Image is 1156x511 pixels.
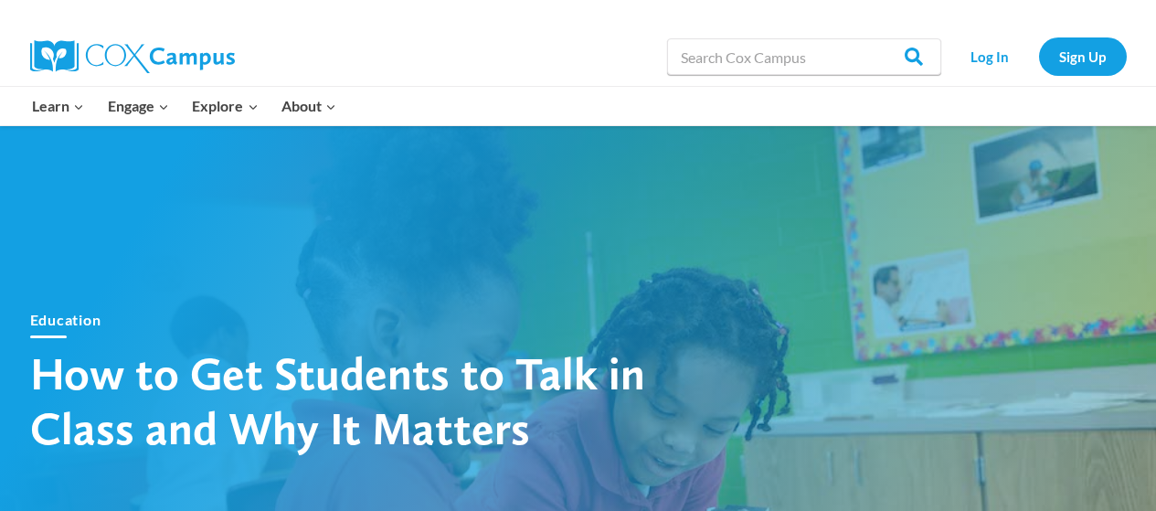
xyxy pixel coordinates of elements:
a: Sign Up [1039,37,1127,75]
input: Search Cox Campus [667,38,941,75]
h1: How to Get Students to Talk in Class and Why It Matters [30,346,670,455]
img: Cox Campus [30,40,235,73]
span: About [281,94,336,118]
nav: Primary Navigation [21,87,348,125]
a: Log In [950,37,1030,75]
span: Explore [192,94,258,118]
nav: Secondary Navigation [950,37,1127,75]
a: Education [30,311,101,328]
span: Engage [108,94,169,118]
span: Learn [32,94,84,118]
